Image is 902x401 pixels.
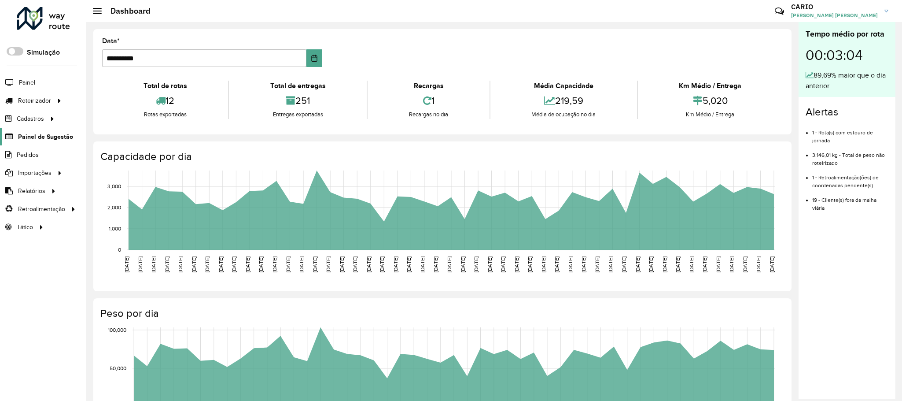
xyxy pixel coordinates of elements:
text: [DATE] [298,256,304,272]
text: 100,000 [108,327,126,333]
h3: CARIO [791,3,878,11]
text: [DATE] [675,256,681,272]
li: 1 - Retroalimentação(ões) de coordenadas pendente(s) [812,167,888,189]
h4: Capacidade por dia [100,150,783,163]
text: [DATE] [527,256,533,272]
text: [DATE] [662,256,667,272]
div: Média Capacidade [493,81,635,91]
label: Data [102,36,120,46]
text: [DATE] [245,256,250,272]
div: Média de ocupação no dia [493,110,635,119]
h2: Dashboard [102,6,151,16]
text: [DATE] [272,256,277,272]
text: [DATE] [742,256,748,272]
div: Recargas [370,81,487,91]
button: Choose Date [306,49,322,67]
text: [DATE] [285,256,291,272]
text: [DATE] [460,256,466,272]
text: [DATE] [554,256,560,272]
text: [DATE] [137,256,143,272]
text: [DATE] [621,256,627,272]
h4: Peso por dia [100,307,783,320]
span: Painel de Sugestão [18,132,73,141]
text: [DATE] [581,256,586,272]
div: 251 [231,91,364,110]
text: [DATE] [607,256,613,272]
div: Recargas no dia [370,110,487,119]
text: [DATE] [379,256,385,272]
text: [DATE] [191,256,197,272]
text: [DATE] [204,256,210,272]
text: [DATE] [500,256,506,272]
div: 12 [104,91,226,110]
div: 89,69% maior que o dia anterior [806,70,888,91]
span: Pedidos [17,150,39,160]
text: [DATE] [446,256,452,272]
text: 50,000 [110,365,126,371]
span: Painel [19,78,35,87]
text: [DATE] [473,256,479,272]
span: Roteirizador [18,96,51,105]
li: 19 - Cliente(s) fora da malha viária [812,189,888,212]
text: [DATE] [769,256,775,272]
span: Cadastros [17,114,44,123]
text: [DATE] [487,256,493,272]
text: [DATE] [594,256,600,272]
span: Retroalimentação [18,204,65,214]
div: 00:03:04 [806,40,888,70]
text: [DATE] [420,256,425,272]
text: [DATE] [715,256,721,272]
text: [DATE] [393,256,398,272]
div: Total de entregas [231,81,364,91]
text: [DATE] [648,256,654,272]
div: Total de rotas [104,81,226,91]
text: [DATE] [541,256,546,272]
li: 1 - Rota(s) com estouro de jornada [812,122,888,145]
div: 1 [370,91,487,110]
text: 2,000 [107,204,121,210]
text: 1,000 [109,226,121,231]
text: [DATE] [218,256,224,272]
text: [DATE] [406,256,412,272]
text: [DATE] [151,256,156,272]
text: 0 [118,247,121,252]
div: Entregas exportadas [231,110,364,119]
text: [DATE] [325,256,331,272]
a: Contato Rápido [770,2,789,21]
text: [DATE] [729,256,734,272]
span: Tático [17,223,33,232]
span: Relatórios [18,186,45,196]
div: 5,020 [640,91,781,110]
div: Km Médio / Entrega [640,81,781,91]
text: [DATE] [258,256,264,272]
div: Km Médio / Entrega [640,110,781,119]
text: [DATE] [124,256,129,272]
text: [DATE] [177,256,183,272]
text: [DATE] [514,256,519,272]
text: [DATE] [231,256,237,272]
text: [DATE] [688,256,694,272]
text: [DATE] [635,256,641,272]
text: [DATE] [567,256,573,272]
span: [PERSON_NAME] [PERSON_NAME] [791,11,878,19]
text: [DATE] [352,256,358,272]
text: [DATE] [312,256,318,272]
label: Simulação [27,47,60,58]
div: Tempo médio por rota [806,28,888,40]
text: [DATE] [433,256,438,272]
li: 3.146,01 kg - Total de peso não roteirizado [812,145,888,167]
text: [DATE] [339,256,345,272]
text: [DATE] [755,256,761,272]
div: Rotas exportadas [104,110,226,119]
text: [DATE] [164,256,170,272]
h4: Alertas [806,106,888,119]
text: 3,000 [107,183,121,189]
text: [DATE] [366,256,372,272]
div: 219,59 [493,91,635,110]
text: [DATE] [702,256,707,272]
span: Importações [18,168,52,178]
